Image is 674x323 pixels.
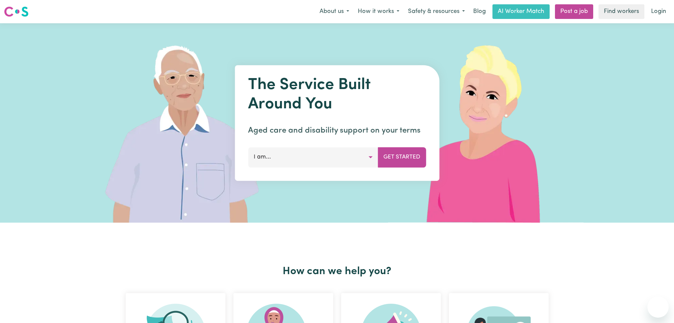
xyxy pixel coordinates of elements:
[248,147,378,167] button: I am...
[122,265,553,278] h2: How can we help you?
[248,125,426,137] p: Aged care and disability support on your terms
[4,6,29,18] img: Careseekers logo
[248,76,426,114] h1: The Service Built Around You
[647,4,670,19] a: Login
[353,5,404,19] button: How it works
[492,4,550,19] a: AI Worker Match
[315,5,353,19] button: About us
[404,5,469,19] button: Safety & resources
[599,4,644,19] a: Find workers
[555,4,593,19] a: Post a job
[378,147,426,167] button: Get Started
[647,296,669,318] iframe: Button to launch messaging window
[469,4,490,19] a: Blog
[4,4,29,19] a: Careseekers logo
